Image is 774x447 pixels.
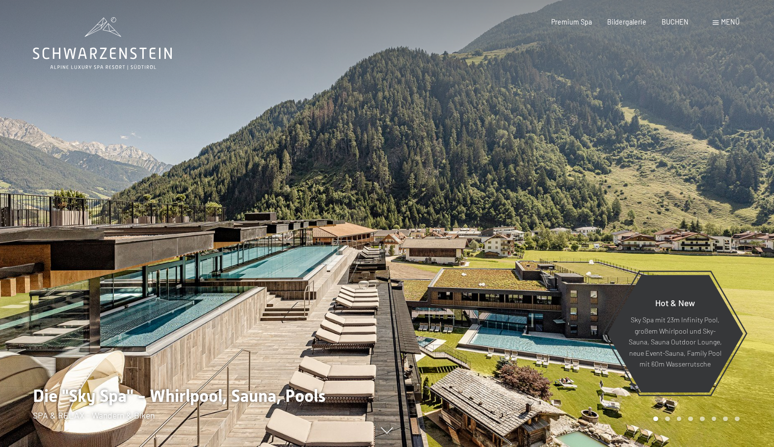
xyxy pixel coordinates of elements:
div: Carousel Page 5 [700,417,705,421]
div: Carousel Page 3 [677,417,682,421]
div: Carousel Page 2 [665,417,670,421]
span: Menü [721,18,740,26]
div: Carousel Pagination [650,417,739,421]
a: Premium Spa [551,18,592,26]
div: Carousel Page 1 (Current Slide) [653,417,658,421]
span: Hot & New [655,297,695,308]
a: Hot & New Sky Spa mit 23m Infinity Pool, großem Whirlpool und Sky-Sauna, Sauna Outdoor Lounge, ne... [607,274,744,393]
a: Bildergalerie [607,18,646,26]
div: Carousel Page 4 [688,417,693,421]
div: Carousel Page 7 [723,417,728,421]
div: Carousel Page 8 [735,417,740,421]
p: Sky Spa mit 23m Infinity Pool, großem Whirlpool und Sky-Sauna, Sauna Outdoor Lounge, neue Event-S... [628,315,722,370]
div: Carousel Page 6 [712,417,717,421]
a: BUCHEN [662,18,689,26]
